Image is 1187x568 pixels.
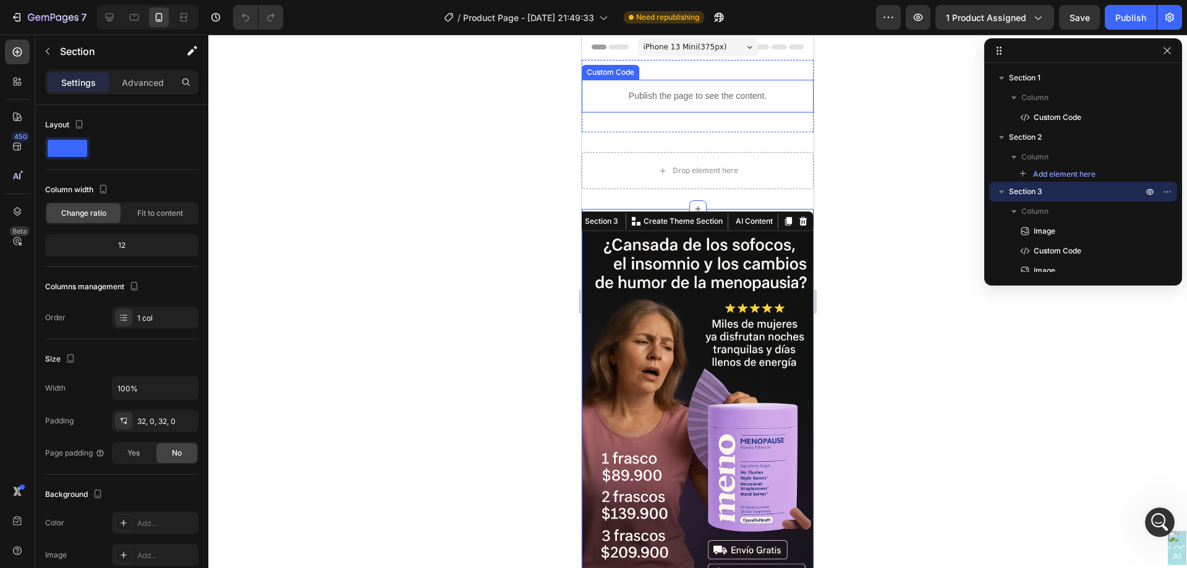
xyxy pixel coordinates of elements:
[1115,11,1146,24] div: Publish
[1009,185,1042,198] span: Section 3
[48,237,196,254] div: 12
[233,5,283,30] div: Undo/Redo
[45,182,111,198] div: Column width
[457,11,461,24] span: /
[45,117,87,134] div: Layout
[9,226,30,236] div: Beta
[1034,265,1055,277] span: Image
[61,76,96,89] p: Settings
[113,377,198,399] input: Auto
[1070,12,1090,23] span: Save
[1034,111,1081,124] span: Custom Code
[946,11,1026,24] span: 1 product assigned
[45,486,105,503] div: Background
[45,549,67,561] div: Image
[1009,131,1042,143] span: Section 2
[137,208,183,219] span: Fit to content
[1021,151,1049,163] span: Column
[1014,167,1101,182] button: Add element here
[1059,5,1100,30] button: Save
[1021,205,1049,218] span: Column
[12,132,30,142] div: 450
[935,5,1054,30] button: 1 product assigned
[60,44,161,59] p: Section
[61,208,106,219] span: Change ratio
[1105,5,1157,30] button: Publish
[122,76,164,89] p: Advanced
[1145,507,1175,537] iframe: Intercom live chat
[582,35,814,568] iframe: To enrich screen reader interactions, please activate Accessibility in Grammarly extension settings
[5,5,92,30] button: 7
[1034,245,1081,257] span: Custom Code
[45,517,64,528] div: Color
[45,312,66,323] div: Order
[463,11,594,24] span: Product Page - [DATE] 21:49:33
[137,416,195,427] div: 32, 0, 32, 0
[81,10,87,25] p: 7
[636,12,699,23] span: Need republishing
[1009,72,1040,84] span: Section 1
[137,518,195,529] div: Add...
[45,351,78,368] div: Size
[137,550,195,561] div: Add...
[1034,225,1055,237] span: Image
[137,313,195,324] div: 1 col
[45,279,142,295] div: Columns management
[1021,91,1049,104] span: Column
[1033,169,1096,180] span: Add element here
[127,447,140,459] span: Yes
[45,447,105,459] div: Page padding
[45,383,66,394] div: Width
[45,415,74,426] div: Padding
[172,447,182,459] span: No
